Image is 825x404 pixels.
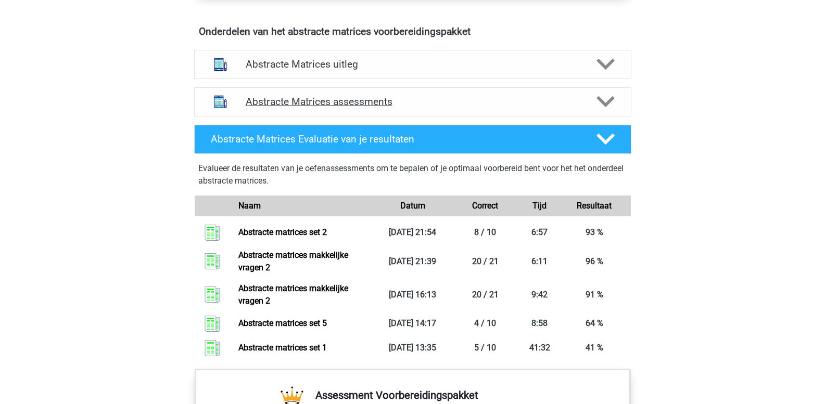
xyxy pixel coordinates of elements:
div: Naam [231,200,376,212]
a: Abstracte matrices set 2 [238,227,327,237]
div: Correct [449,200,522,212]
h4: Abstracte Matrices assessments [246,96,580,108]
a: uitleg Abstracte Matrices uitleg [190,50,636,79]
a: Abstracte matrices set 5 [238,318,327,328]
p: Evalueer de resultaten van je oefenassessments om te bepalen of je optimaal voorbereid bent voor ... [198,162,627,187]
a: assessments Abstracte Matrices assessments [190,87,636,116]
div: Resultaat [558,200,631,212]
a: Abstracte matrices set 1 [238,343,327,353]
div: Tijd [522,200,558,212]
a: Abstracte matrices makkelijke vragen 2 [238,250,348,272]
img: abstracte matrices assessments [207,88,234,115]
h4: Abstracte Matrices Evaluatie van je resultaten [211,133,580,145]
a: Abstracte Matrices Evaluatie van je resultaten [190,125,636,154]
a: Abstracte matrices makkelijke vragen 2 [238,283,348,306]
div: Datum [376,200,449,212]
h4: Abstracte Matrices uitleg [246,58,580,70]
h4: Onderdelen van het abstracte matrices voorbereidingspakket [199,25,627,37]
img: abstracte matrices uitleg [207,51,234,77]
